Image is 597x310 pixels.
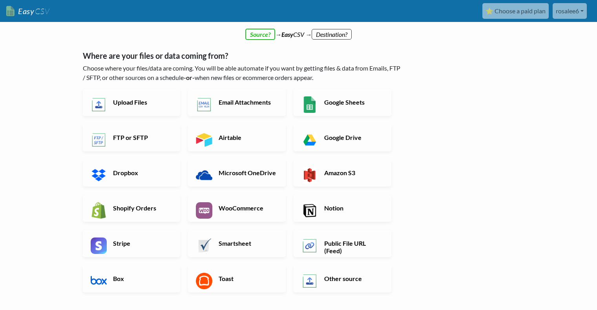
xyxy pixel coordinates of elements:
[322,275,384,282] h6: Other source
[111,169,173,176] h6: Dropbox
[188,159,286,187] a: Microsoft OneDrive
[322,239,384,254] h6: Public File URL (Feed)
[301,273,318,289] img: Other Source App & API
[91,202,107,219] img: Shopify App & API
[188,124,286,151] a: Airtable
[111,204,173,212] h6: Shopify Orders
[111,239,173,247] h6: Stripe
[83,230,181,257] a: Stripe
[322,98,384,106] h6: Google Sheets
[83,124,181,151] a: FTP or SFTP
[91,96,107,113] img: Upload Files App & API
[217,275,278,282] h6: Toast
[196,202,212,219] img: WooCommerce App & API
[91,273,107,289] img: Box App & API
[217,169,278,176] h6: Microsoft OneDrive
[196,237,212,254] img: Smartsheet App & API
[188,194,286,222] a: WooCommerce
[83,265,181,292] a: Box
[91,132,107,148] img: FTP or SFTP App & API
[294,230,391,257] a: Public File URL (Feed)
[83,89,181,116] a: Upload Files
[294,194,391,222] a: Notion
[217,239,278,247] h6: Smartsheet
[91,167,107,183] img: Dropbox App & API
[301,202,318,219] img: Notion App & API
[301,96,318,113] img: Google Sheets App & API
[34,6,49,16] span: CSV
[294,159,391,187] a: Amazon S3
[83,51,403,60] h5: Where are your files or data coming from?
[322,204,384,212] h6: Notion
[294,89,391,116] a: Google Sheets
[184,74,195,81] b: -or-
[294,265,391,292] a: Other source
[111,98,173,106] h6: Upload Files
[111,275,173,282] h6: Box
[196,273,212,289] img: Toast App & API
[301,167,318,183] img: Amazon S3 App & API
[188,230,286,257] a: Smartsheet
[217,98,278,106] h6: Email Attachments
[322,169,384,176] h6: Amazon S3
[301,237,318,254] img: Public File URL App & API
[83,159,181,187] a: Dropbox
[188,265,286,292] a: Toast
[301,132,318,148] img: Google Drive App & API
[83,194,181,222] a: Shopify Orders
[83,63,403,82] p: Choose where your files/data are coming. You will be able automate if you want by getting files &...
[196,167,212,183] img: Microsoft OneDrive App & API
[217,204,278,212] h6: WooCommerce
[196,132,212,148] img: Airtable App & API
[6,3,49,19] a: EasyCSV
[482,3,549,19] a: ⭐ Choose a paid plan
[91,237,107,254] img: Stripe App & API
[553,3,587,19] a: rosalee6
[75,22,522,39] div: → CSV →
[217,134,278,141] h6: Airtable
[111,134,173,141] h6: FTP or SFTP
[196,96,212,113] img: Email New CSV or XLSX File App & API
[188,89,286,116] a: Email Attachments
[322,134,384,141] h6: Google Drive
[294,124,391,151] a: Google Drive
